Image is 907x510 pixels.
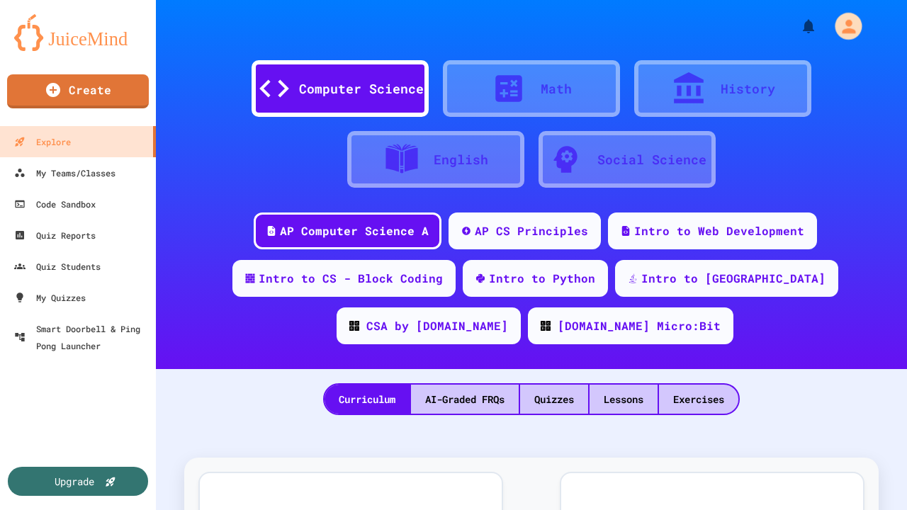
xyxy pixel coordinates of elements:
[366,317,508,334] div: CSA by [DOMAIN_NAME]
[325,385,410,414] div: Curriculum
[475,222,588,239] div: AP CS Principles
[659,385,738,414] div: Exercises
[14,320,150,354] div: Smart Doorbell & Ping Pong Launcher
[14,133,71,150] div: Explore
[7,74,149,108] a: Create
[259,270,443,287] div: Intro to CS - Block Coding
[847,453,893,496] iframe: chat widget
[280,222,429,239] div: AP Computer Science A
[520,385,588,414] div: Quizzes
[14,289,86,306] div: My Quizzes
[299,79,424,98] div: Computer Science
[14,195,96,212] div: Code Sandbox
[590,385,658,414] div: Lessons
[541,79,572,98] div: Math
[349,321,359,331] img: CODE_logo_RGB.png
[721,79,775,98] div: History
[597,150,706,169] div: Social Science
[634,222,804,239] div: Intro to Web Development
[641,270,826,287] div: Intro to [GEOGRAPHIC_DATA]
[434,150,488,169] div: English
[489,270,595,287] div: Intro to Python
[774,14,821,38] div: My Notifications
[789,392,893,452] iframe: chat widget
[55,474,94,489] div: Upgrade
[411,385,519,414] div: AI-Graded FRQs
[541,321,551,331] img: CODE_logo_RGB.png
[14,227,96,244] div: Quiz Reports
[558,317,721,334] div: [DOMAIN_NAME] Micro:Bit
[819,9,866,44] div: My Account
[14,14,142,51] img: logo-orange.svg
[14,164,116,181] div: My Teams/Classes
[14,258,101,275] div: Quiz Students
